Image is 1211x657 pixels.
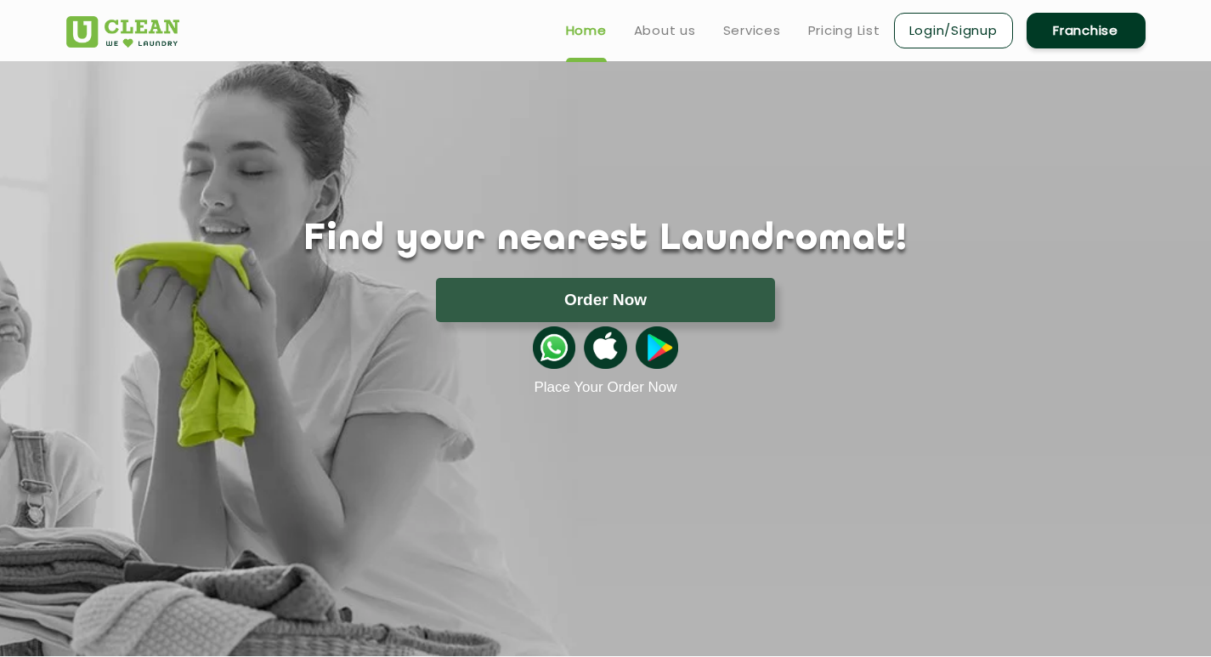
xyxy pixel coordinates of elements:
[636,326,678,369] img: playstoreicon.png
[723,20,781,41] a: Services
[566,20,607,41] a: Home
[66,16,179,48] img: UClean Laundry and Dry Cleaning
[54,218,1158,261] h1: Find your nearest Laundromat!
[808,20,880,41] a: Pricing List
[436,278,775,322] button: Order Now
[534,379,676,396] a: Place Your Order Now
[584,326,626,369] img: apple-icon.png
[533,326,575,369] img: whatsappicon.png
[894,13,1013,48] a: Login/Signup
[634,20,696,41] a: About us
[1027,13,1146,48] a: Franchise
